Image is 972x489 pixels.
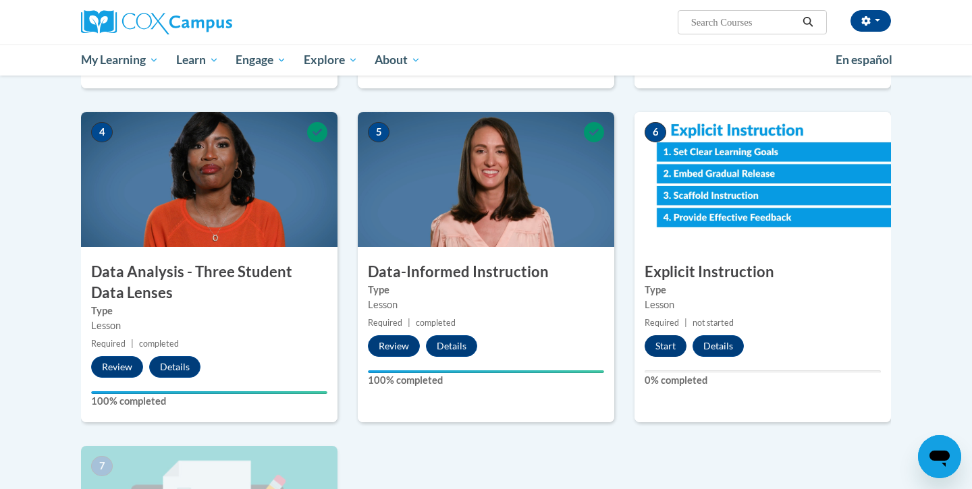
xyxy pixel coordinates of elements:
img: Course Image [358,112,614,247]
h3: Data-Informed Instruction [358,262,614,283]
span: completed [139,339,179,349]
a: My Learning [72,45,167,76]
a: Cox Campus [81,10,337,34]
label: 0% completed [645,373,881,388]
button: Review [368,335,420,357]
span: Explore [304,52,358,68]
a: En español [827,46,901,74]
h3: Data Analysis - Three Student Data Lenses [81,262,337,304]
span: 5 [368,122,389,142]
img: Course Image [81,112,337,247]
div: Lesson [368,297,604,312]
span: Required [368,318,402,328]
a: Learn [167,45,227,76]
span: My Learning [81,52,159,68]
iframe: Button to launch messaging window [918,435,961,478]
a: About [367,45,430,76]
span: | [408,318,410,328]
span: Required [645,318,679,328]
label: Type [645,283,881,297]
span: 6 [645,122,666,142]
a: Engage [227,45,295,76]
div: Lesson [645,297,881,312]
span: | [684,318,687,328]
div: Your progress [91,391,327,394]
a: Explore [295,45,367,76]
div: Lesson [91,318,327,333]
button: Search [798,14,818,30]
div: Main menu [61,45,911,76]
span: 4 [91,122,113,142]
div: Your progress [368,370,604,373]
h3: Explicit Instruction [634,262,891,283]
label: 100% completed [368,373,604,388]
input: Search Courses [690,14,798,30]
span: Engage [236,52,286,68]
span: About [375,52,421,68]
label: Type [91,304,327,318]
button: Details [426,335,477,357]
img: Course Image [634,112,891,247]
button: Details [693,335,744,357]
span: Learn [176,52,219,68]
span: not started [693,318,734,328]
span: 7 [91,456,113,476]
label: Type [368,283,604,297]
label: 100% completed [91,394,327,409]
span: En español [836,53,892,67]
button: Start [645,335,686,357]
button: Details [149,356,200,378]
img: Cox Campus [81,10,232,34]
button: Account Settings [850,10,891,32]
button: Review [91,356,143,378]
span: completed [416,318,456,328]
span: Required [91,339,126,349]
span: | [131,339,134,349]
